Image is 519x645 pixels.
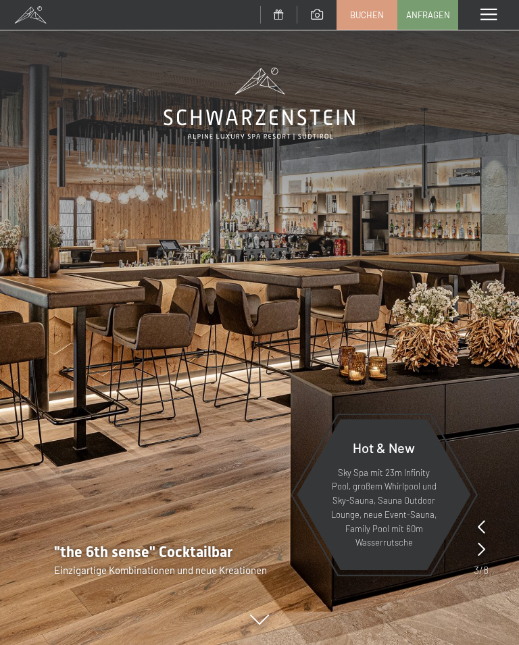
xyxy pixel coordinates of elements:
a: Hot & New Sky Spa mit 23m Infinity Pool, großem Whirlpool und Sky-Sauna, Sauna Outdoor Lounge, ne... [296,419,472,571]
span: Buchen [350,9,384,21]
span: / [479,563,483,577]
span: Anfragen [406,9,450,21]
span: 3 [474,563,479,577]
span: "the 6th sense" Cocktailbar [54,544,232,560]
a: Anfragen [398,1,458,29]
span: Hot & New [353,439,415,456]
span: 8 [483,563,489,577]
p: Sky Spa mit 23m Infinity Pool, großem Whirlpool und Sky-Sauna, Sauna Outdoor Lounge, neue Event-S... [330,466,438,550]
a: Buchen [337,1,397,29]
span: Einzigartige Kombinationen und neue Kreationen [54,564,267,576]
